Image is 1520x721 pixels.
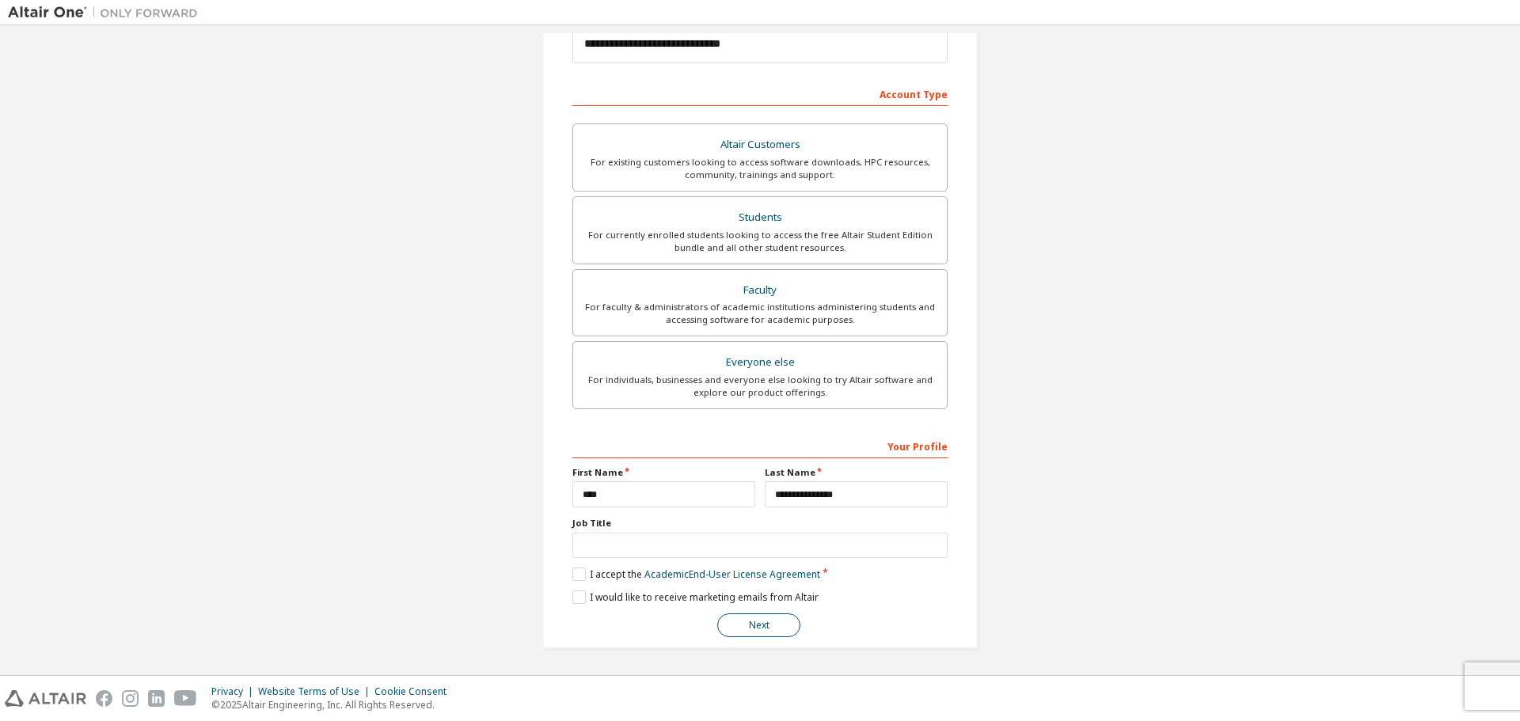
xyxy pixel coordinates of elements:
p: © 2025 Altair Engineering, Inc. All Rights Reserved. [211,698,456,712]
button: Next [717,613,800,637]
img: instagram.svg [122,690,139,707]
img: youtube.svg [174,690,197,707]
label: Job Title [572,517,948,529]
img: facebook.svg [96,690,112,707]
label: First Name [572,466,755,479]
div: For individuals, businesses and everyone else looking to try Altair software and explore our prod... [583,374,937,399]
div: Everyone else [583,351,937,374]
div: Your Profile [572,433,948,458]
div: Account Type [572,81,948,106]
div: Altair Customers [583,134,937,156]
label: Last Name [765,466,948,479]
a: Academic End-User License Agreement [644,567,820,581]
div: For faculty & administrators of academic institutions administering students and accessing softwa... [583,301,937,326]
div: Faculty [583,279,937,302]
div: Privacy [211,685,258,698]
label: I accept the [572,567,820,581]
div: Students [583,207,937,229]
div: Website Terms of Use [258,685,374,698]
img: Altair One [8,5,206,21]
div: For existing customers looking to access software downloads, HPC resources, community, trainings ... [583,156,937,181]
div: Cookie Consent [374,685,456,698]
div: For currently enrolled students looking to access the free Altair Student Edition bundle and all ... [583,229,937,254]
img: linkedin.svg [148,690,165,707]
img: altair_logo.svg [5,690,86,707]
label: I would like to receive marketing emails from Altair [572,590,819,604]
